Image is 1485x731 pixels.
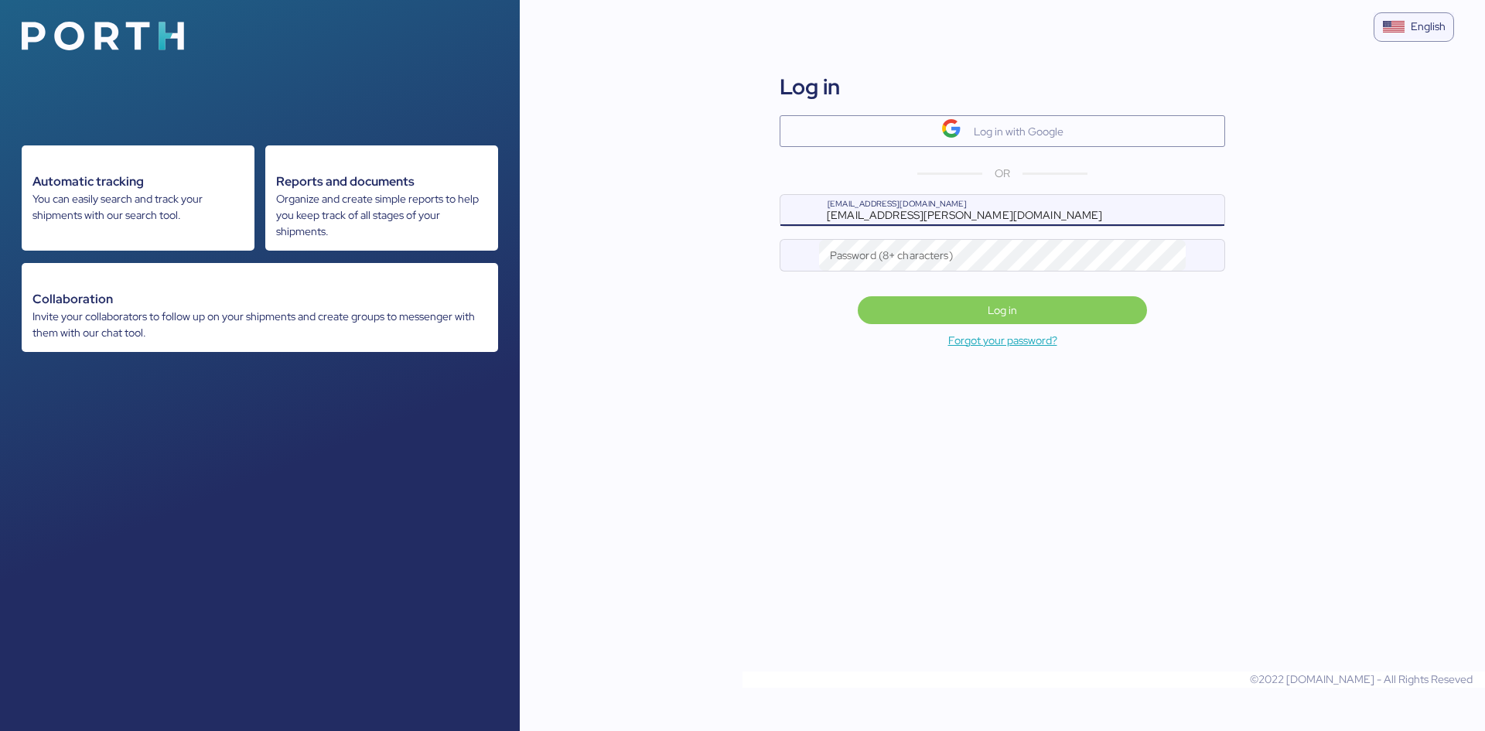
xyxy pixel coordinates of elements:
span: OR [995,166,1010,182]
div: Log in [780,70,840,103]
div: Collaboration [32,290,487,309]
input: Password (8+ characters) [819,240,1186,271]
button: Log in with Google [780,115,1225,147]
div: You can easily search and track your shipments with our search tool. [32,191,244,224]
button: Log in [858,296,1147,324]
a: Forgot your password? [520,331,1485,350]
input: name@company.com [819,195,1224,226]
div: Reports and documents [276,173,487,191]
span: Log in [988,301,1017,319]
div: Organize and create simple reports to help you keep track of all stages of your shipments. [276,191,487,240]
div: Automatic tracking [32,173,244,191]
div: Invite your collaborators to follow up on your shipments and create groups to messenger with them... [32,309,487,341]
div: English [1411,19,1446,35]
div: Log in with Google [974,122,1063,141]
